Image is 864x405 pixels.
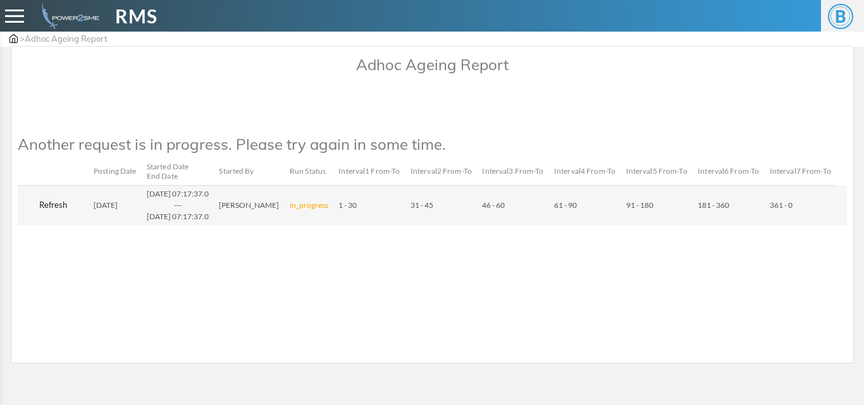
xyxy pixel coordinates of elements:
[338,200,357,210] span: 1 - 30
[147,172,209,181] div: End Date
[333,158,405,185] th: Interval1 From-To
[285,158,333,185] th: Run Status
[828,4,853,29] span: B
[626,200,653,210] span: 91 - 180
[147,200,209,211] div: ---
[23,195,83,215] button: Refresh
[554,200,577,210] span: 61 - 90
[290,200,328,210] span: in_progress
[621,158,693,185] th: Interval5 From-To
[482,200,505,210] span: 46 - 60
[549,158,621,185] th: Interval4 From-To
[765,158,837,185] th: Interval7 From-To
[18,53,847,76] p: Adhoc Ageing Report
[37,3,99,29] img: admin
[94,200,118,210] span: [DATE]
[142,158,214,185] th: Started Date
[770,200,793,210] span: 361 - 0
[410,200,433,210] span: 31 - 45
[9,34,18,43] img: admin
[115,2,157,30] span: RMS
[477,158,549,185] th: Interval3 From-To
[693,158,765,185] th: Interval6 From-To
[698,200,729,210] span: 181 - 360
[147,189,209,221] span: [DATE] 07:17:37.0 [DATE] 07:17:37.0
[25,33,108,44] span: Adhoc Ageing Report
[214,158,285,185] th: Started By
[18,135,446,154] span: Another request is in progress. Please try again in some time.
[405,158,478,185] th: Interval2 From-To
[89,158,142,185] th: Posting Date
[219,200,279,210] span: [PERSON_NAME]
